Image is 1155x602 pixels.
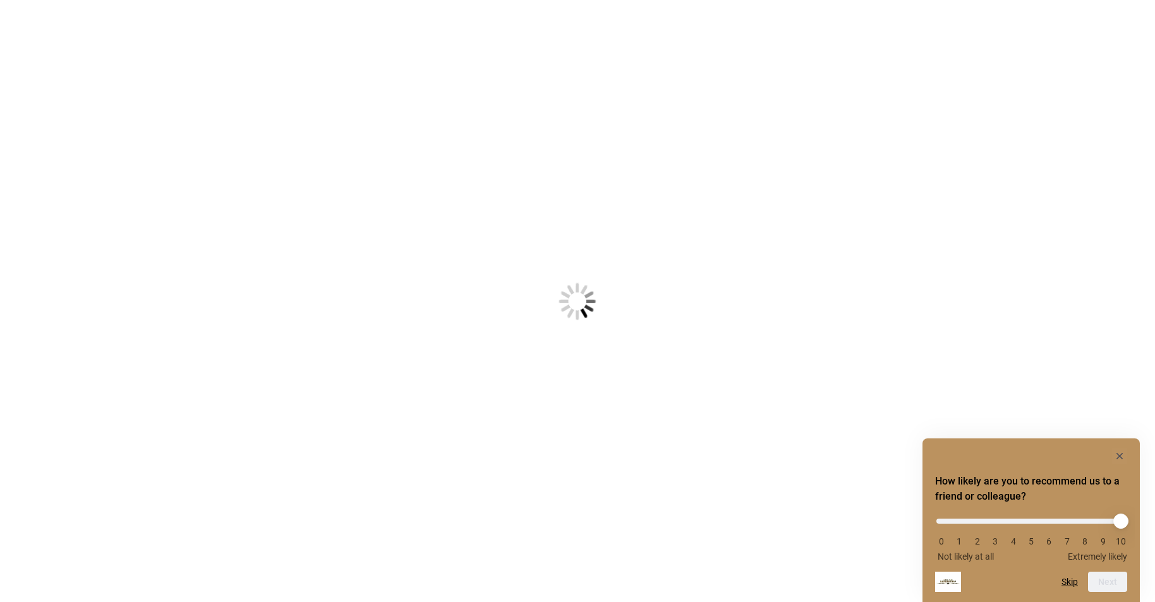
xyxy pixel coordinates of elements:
[1088,572,1127,592] button: Next question
[1112,448,1127,464] button: Hide survey
[1025,536,1037,546] li: 5
[935,536,948,546] li: 0
[1061,577,1078,587] button: Skip
[989,536,1001,546] li: 3
[1061,536,1073,546] li: 7
[1007,536,1020,546] li: 4
[971,536,984,546] li: 2
[1097,536,1110,546] li: 9
[1068,551,1127,562] span: Extremely likely
[938,551,994,562] span: Not likely at all
[1115,536,1127,546] li: 10
[935,509,1127,562] div: How likely are you to recommend us to a friend or colleague? Select an option from 0 to 10, with ...
[935,448,1127,592] div: How likely are you to recommend us to a friend or colleague? Select an option from 0 to 10, with ...
[1043,536,1055,546] li: 6
[1079,536,1091,546] li: 8
[497,220,658,382] img: Loading
[953,536,965,546] li: 1
[935,474,1127,504] h2: How likely are you to recommend us to a friend or colleague? Select an option from 0 to 10, with ...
